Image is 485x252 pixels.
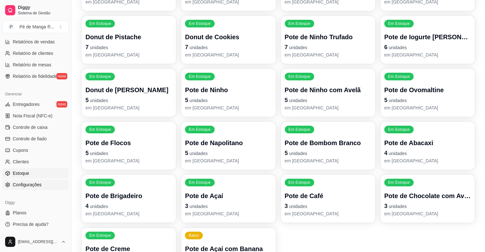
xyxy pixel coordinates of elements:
[13,170,29,176] span: Estoque
[13,182,41,188] span: Configurações
[89,127,111,132] p: Em Estoque
[285,96,371,105] p: 5
[82,122,176,170] button: Em EstoquePote de Flocos5unidadesem [GEOGRAPHIC_DATA]
[388,21,410,26] p: Em Estoque
[13,113,52,119] span: Nota Fiscal (NFC-e)
[289,180,310,185] p: Em Estoque
[85,105,172,111] p: em [GEOGRAPHIC_DATA]
[89,21,111,26] p: Em Estoque
[3,3,69,18] a: DiggySistema de Gestão
[185,149,272,158] p: 5
[3,197,69,208] div: Diggy
[18,239,58,244] span: [EMAIL_ADDRESS][DOMAIN_NAME]
[384,43,471,52] p: 6
[189,151,208,156] span: unidades
[89,180,111,185] p: Em Estoque
[3,122,69,132] a: Controle de caixa
[3,234,69,249] button: [EMAIL_ADDRESS][DOMAIN_NAME]
[181,69,276,117] button: Em EstoquePote de Ninho5unidadesem [GEOGRAPHIC_DATA]
[85,85,172,94] p: Donut de [PERSON_NAME]
[82,69,176,117] button: Em EstoqueDonut de [PERSON_NAME]5unidadesem [GEOGRAPHIC_DATA]
[289,151,307,156] span: unidades
[389,45,407,50] span: unidades
[13,221,48,227] span: Precisa de ajuda?
[389,98,407,103] span: unidades
[285,202,371,211] p: 3
[189,21,210,26] p: Em Estoque
[85,138,172,147] p: Pote de Flocos
[189,45,208,50] span: unidades
[3,145,69,155] a: Cupons
[185,138,272,147] p: Pote de Napolitano
[13,50,53,56] span: Relatório de clientes
[13,62,51,68] span: Relatório de mesas
[3,60,69,70] a: Relatório de mesas
[185,191,272,200] p: Pote de Açaí
[185,33,272,41] p: Donut de Cookies
[380,16,475,64] button: Em EstoquePote de Iogurte [PERSON_NAME]6unidadesem [GEOGRAPHIC_DATA]
[90,204,108,209] span: unidades
[189,180,210,185] p: Em Estoque
[289,204,307,209] span: unidades
[13,210,26,216] span: Planos
[289,21,310,26] p: Em Estoque
[384,96,471,105] p: 5
[285,191,371,200] p: Pote de Café
[89,233,111,238] p: Em Estoque
[189,204,208,209] span: unidades
[189,98,208,103] span: unidades
[85,158,172,164] p: em [GEOGRAPHIC_DATA]
[185,158,272,164] p: em [GEOGRAPHIC_DATA]
[19,24,54,30] div: Pé de Manga ® ...
[285,138,371,147] p: Pote de Bombom Branco
[82,16,176,64] button: Em EstoqueDonut de Pistache7unidadesem [GEOGRAPHIC_DATA]
[380,69,475,117] button: Em EstoquePote de Ovomaltine5unidadesem [GEOGRAPHIC_DATA]
[285,211,371,217] p: em [GEOGRAPHIC_DATA]
[90,151,108,156] span: unidades
[90,98,108,103] span: unidades
[90,45,108,50] span: unidades
[289,98,307,103] span: unidades
[185,43,272,52] p: 7
[185,105,272,111] p: em [GEOGRAPHIC_DATA]
[3,134,69,144] a: Controle de fiado
[384,211,471,217] p: em [GEOGRAPHIC_DATA]
[13,124,48,130] span: Controle de caixa
[380,122,475,170] button: Em EstoquePote de Abacaxi4unidadesem [GEOGRAPHIC_DATA]
[85,149,172,158] p: 5
[13,159,29,165] span: Clientes
[8,24,14,30] span: P
[185,52,272,58] p: em [GEOGRAPHIC_DATA]
[289,74,310,79] p: Em Estoque
[3,48,69,58] a: Relatório de clientes
[85,96,172,105] p: 5
[85,43,172,52] p: 7
[384,85,471,94] p: Pote de Ovomaltine
[384,52,471,58] p: em [GEOGRAPHIC_DATA]
[388,74,410,79] p: Em Estoque
[285,33,371,41] p: Pote de Ninho Trufado
[3,111,69,121] a: Nota Fiscal (NFC-e)
[281,175,375,223] button: Em EstoquePote de Café3unidadesem [GEOGRAPHIC_DATA]
[281,122,375,170] button: Em EstoquePote de Bombom Branco5unidadesem [GEOGRAPHIC_DATA]
[384,149,471,158] p: 4
[85,191,172,200] p: Pote de Brigadeiro
[3,208,69,218] a: Planos
[384,158,471,164] p: em [GEOGRAPHIC_DATA]
[181,122,276,170] button: Em EstoquePote de Napolitano5unidadesem [GEOGRAPHIC_DATA]
[380,175,475,223] button: Em EstoquePote de Chocolate com Avelã3unidadesem [GEOGRAPHIC_DATA]
[85,202,172,211] p: 4
[389,204,407,209] span: unidades
[189,127,210,132] p: Em Estoque
[13,136,47,142] span: Controle de fiado
[3,180,69,190] a: Configurações
[3,157,69,167] a: Clientes
[13,73,57,79] span: Relatório de fidelidade
[189,74,210,79] p: Em Estoque
[3,37,69,47] a: Relatórios de vendas
[285,158,371,164] p: em [GEOGRAPHIC_DATA]
[181,16,276,64] button: Em EstoqueDonut de Cookies7unidadesem [GEOGRAPHIC_DATA]
[185,202,272,211] p: 3
[3,99,69,109] a: Entregadoresnovo
[384,105,471,111] p: em [GEOGRAPHIC_DATA]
